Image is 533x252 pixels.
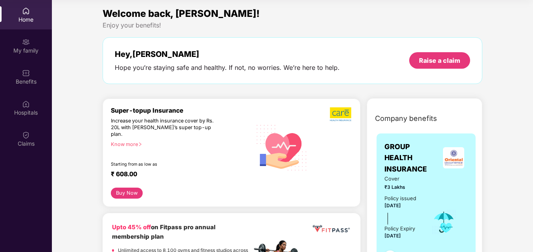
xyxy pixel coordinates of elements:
[252,117,312,178] img: svg+xml;base64,PHN2ZyB4bWxucz0iaHR0cDovL3d3dy53My5vcmcvMjAwMC9zdmciIHhtbG5zOnhsaW5rPSJodHRwOi8vd3...
[138,142,142,146] span: right
[419,56,460,65] div: Raise a claim
[431,209,457,235] img: icon
[384,233,401,239] span: [DATE]
[311,223,351,235] img: fppp.png
[22,38,30,46] img: svg+xml;base64,PHN2ZyB3aWR0aD0iMjAiIGhlaWdodD0iMjAiIHZpZXdCb3g9IjAgMCAyMCAyMCIgZmlsbD0ibm9uZSIgeG...
[384,225,415,233] div: Policy Expiry
[22,100,30,108] img: svg+xml;base64,PHN2ZyBpZD0iSG9zcGl0YWxzIiB4bWxucz0iaHR0cDovL3d3dy53My5vcmcvMjAwMC9zdmciIHdpZHRoPS...
[384,184,421,191] span: ₹3 Lakhs
[115,64,340,72] div: Hope you’re staying safe and healthy. If not, no worries. We’re here to help.
[115,49,340,59] div: Hey, [PERSON_NAME]
[330,107,352,122] img: b5dec4f62d2307b9de63beb79f102df3.png
[111,170,244,180] div: ₹ 608.00
[384,175,421,183] span: Cover
[111,107,252,114] div: Super-topup Insurance
[384,194,416,203] div: Policy issued
[103,21,482,29] div: Enjoy your benefits!
[112,223,151,231] b: Upto 45% off
[112,223,215,240] b: on Fitpass pro annual membership plan
[384,203,401,208] span: [DATE]
[443,147,464,168] img: insurerLogo
[103,8,260,19] span: Welcome back, [PERSON_NAME]!
[384,141,440,175] span: GROUP HEALTH INSURANCE
[22,7,30,15] img: svg+xml;base64,PHN2ZyBpZD0iSG9tZSIgeG1sbnM9Imh0dHA6Ly93d3cudzMub3JnLzIwMDAvc3ZnIiB3aWR0aD0iMjAiIG...
[111,162,218,167] div: Starting from as low as
[111,141,247,147] div: Know more
[111,118,218,138] div: Increase your health insurance cover by Rs. 20L with [PERSON_NAME]’s super top-up plan.
[375,113,437,124] span: Company benefits
[22,131,30,139] img: svg+xml;base64,PHN2ZyBpZD0iQ2xhaW0iIHhtbG5zPSJodHRwOi8vd3d3LnczLm9yZy8yMDAwL3N2ZyIgd2lkdGg9IjIwIi...
[111,188,142,199] button: Buy Now
[22,69,30,77] img: svg+xml;base64,PHN2ZyBpZD0iQmVuZWZpdHMiIHhtbG5zPSJodHRwOi8vd3d3LnczLm9yZy8yMDAwL3N2ZyIgd2lkdGg9Ij...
